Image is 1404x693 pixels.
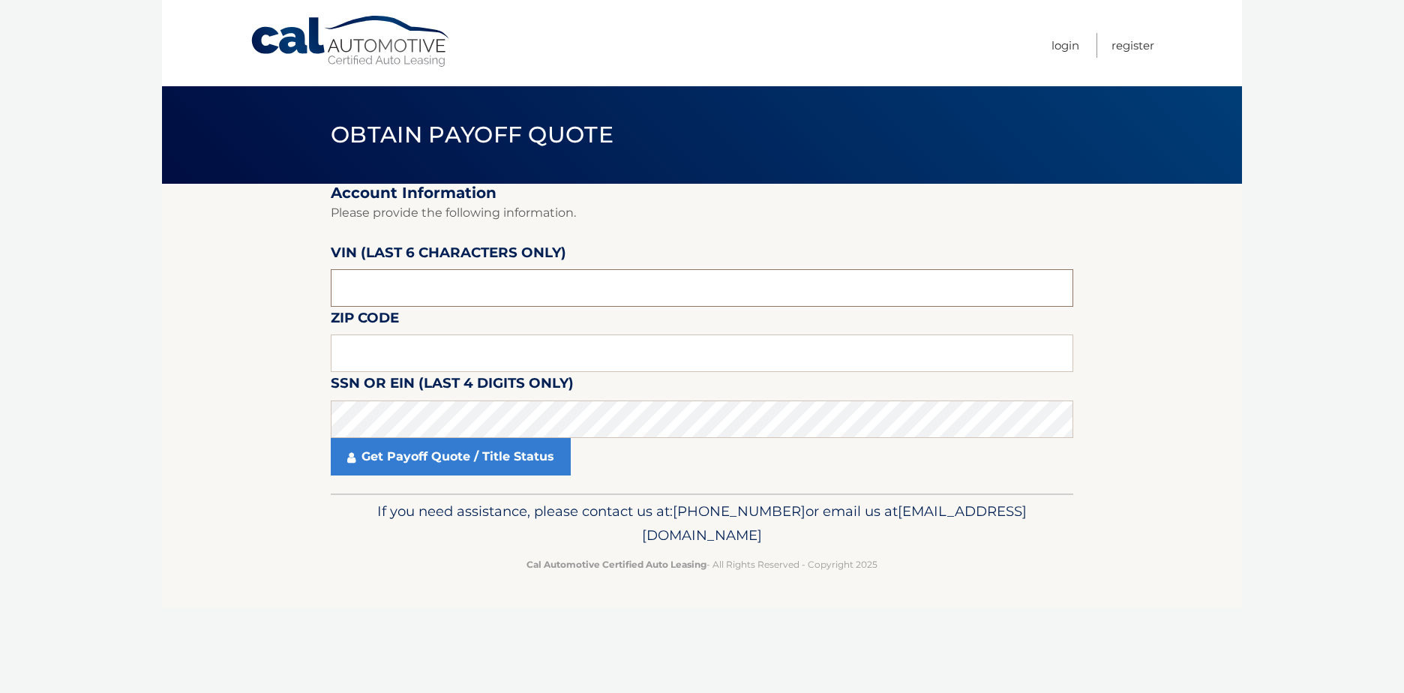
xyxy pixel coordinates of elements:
p: Please provide the following information. [331,202,1073,223]
a: Cal Automotive [250,15,452,68]
label: VIN (last 6 characters only) [331,241,566,269]
label: SSN or EIN (last 4 digits only) [331,372,574,400]
a: Register [1111,33,1154,58]
span: [PHONE_NUMBER] [673,502,805,520]
strong: Cal Automotive Certified Auto Leasing [526,559,706,570]
p: - All Rights Reserved - Copyright 2025 [340,556,1063,572]
label: Zip Code [331,307,399,334]
a: Get Payoff Quote / Title Status [331,438,571,475]
p: If you need assistance, please contact us at: or email us at [340,499,1063,547]
a: Login [1051,33,1079,58]
h2: Account Information [331,184,1073,202]
span: Obtain Payoff Quote [331,121,613,148]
